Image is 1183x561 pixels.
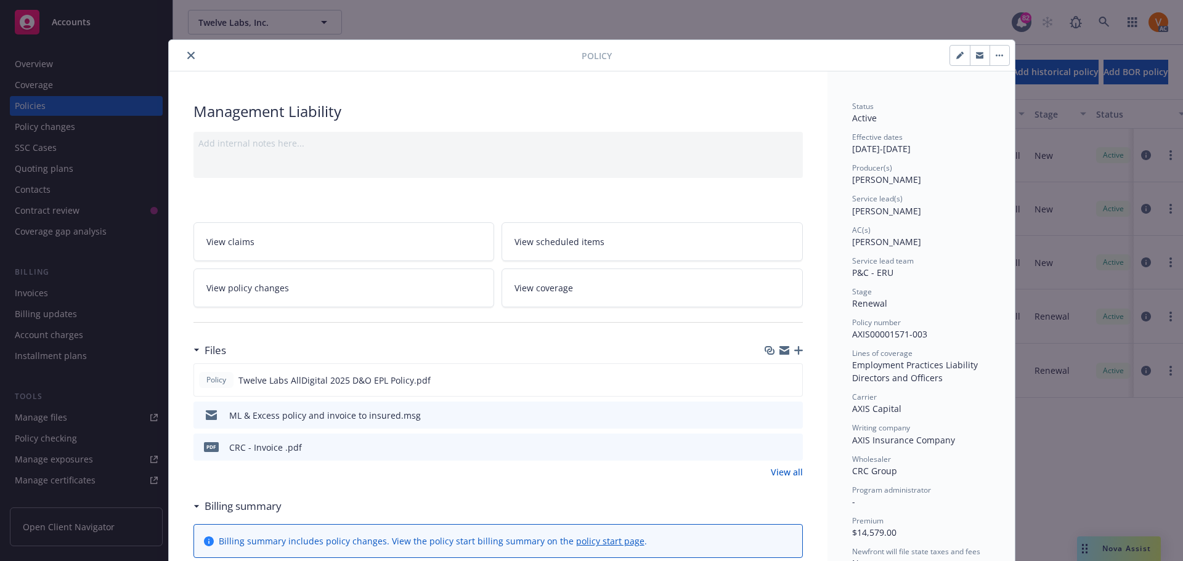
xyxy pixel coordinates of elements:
[852,236,921,248] span: [PERSON_NAME]
[852,465,897,477] span: CRC Group
[206,281,289,294] span: View policy changes
[852,101,874,111] span: Status
[852,392,877,402] span: Carrier
[852,256,914,266] span: Service lead team
[787,441,798,454] button: preview file
[852,496,855,507] span: -
[193,498,282,514] div: Billing summary
[852,317,901,328] span: Policy number
[852,225,871,235] span: AC(s)
[204,442,219,451] span: pdf
[219,535,647,547] div: Billing summary includes policy changes. View the policy start billing summary on the .
[787,409,798,422] button: preview file
[198,137,798,150] div: Add internal notes here...
[206,235,254,248] span: View claims
[852,112,877,124] span: Active
[205,498,282,514] h3: Billing summary
[852,358,990,371] div: Employment Practices Liability
[852,546,980,557] span: Newfront will file state taxes and fees
[193,342,226,358] div: Files
[852,403,901,414] span: AXIS Capital
[767,441,777,454] button: download file
[193,101,803,122] div: Management Liability
[229,441,302,454] div: CRC - Invoice .pdf
[193,268,495,307] a: View policy changes
[852,328,927,340] span: AXIS00001571-003
[852,434,955,446] span: AXIS Insurance Company
[852,297,887,309] span: Renewal
[767,409,777,422] button: download file
[514,281,573,294] span: View coverage
[852,422,910,433] span: Writing company
[852,515,884,526] span: Premium
[771,466,803,478] a: View all
[852,371,990,384] div: Directors and Officers
[852,205,921,217] span: [PERSON_NAME]
[582,49,612,62] span: Policy
[852,527,896,538] span: $14,579.00
[852,286,872,297] span: Stage
[193,222,495,261] a: View claims
[852,454,891,464] span: Wholesaler
[852,348,913,358] span: Lines of coverage
[786,374,797,387] button: preview file
[852,485,931,495] span: Program administrator
[238,374,431,387] span: Twelve Labs AllDigital 2025 D&O EPL Policy.pdf
[766,374,776,387] button: download file
[205,342,226,358] h3: Files
[204,374,229,385] span: Policy
[514,235,604,248] span: View scheduled items
[852,163,892,173] span: Producer(s)
[229,409,421,422] div: ML & Excess policy and invoice to insured.msg
[852,132,990,155] div: [DATE] - [DATE]
[852,174,921,185] span: [PERSON_NAME]
[502,222,803,261] a: View scheduled items
[852,193,903,204] span: Service lead(s)
[184,48,198,63] button: close
[502,268,803,307] a: View coverage
[576,535,644,547] a: policy start page
[852,132,903,142] span: Effective dates
[852,267,893,278] span: P&C - ERU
